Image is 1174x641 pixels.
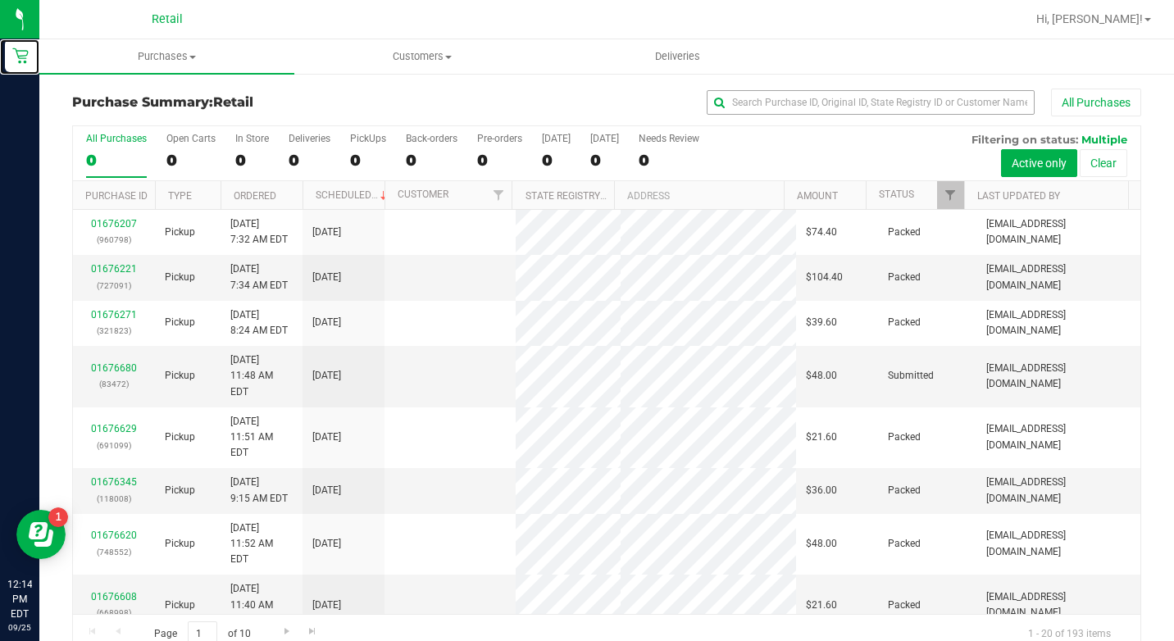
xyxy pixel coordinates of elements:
div: Back-orders [406,133,457,144]
span: $21.60 [806,598,837,613]
a: Ordered [234,190,276,202]
button: Clear [1080,149,1127,177]
a: Scheduled [316,189,390,201]
p: (748552) [83,544,145,560]
p: (691099) [83,438,145,453]
a: 01676345 [91,476,137,488]
span: [DATE] [312,483,341,498]
span: [DATE] [312,225,341,240]
span: Customers [295,49,548,64]
span: [DATE] 7:32 AM EDT [230,216,288,248]
span: Packed [888,598,921,613]
a: 01676207 [91,218,137,230]
a: 01676271 [91,309,137,320]
a: Purchases [39,39,294,74]
p: (960798) [83,232,145,248]
div: [DATE] [542,133,571,144]
span: Pickup [165,598,195,613]
div: 0 [542,151,571,170]
span: [DATE] [312,598,341,613]
span: $36.00 [806,483,837,498]
span: [DATE] [312,536,341,552]
div: 0 [590,151,619,170]
div: In Store [235,133,269,144]
a: Status [879,189,914,200]
a: 01676620 [91,530,137,541]
span: [DATE] [312,430,341,445]
span: Packed [888,315,921,330]
p: (118008) [83,491,145,507]
iframe: Resource center [16,510,66,559]
a: Amount [797,190,838,202]
div: 0 [166,151,216,170]
a: 01676680 [91,362,137,374]
span: [DATE] 9:15 AM EDT [230,475,288,506]
span: Filtering on status: [972,133,1078,146]
span: Purchases [39,49,294,64]
div: [DATE] [590,133,619,144]
a: Type [168,190,192,202]
span: $104.40 [806,270,843,285]
span: [EMAIL_ADDRESS][DOMAIN_NAME] [986,361,1131,392]
span: Deliveries [633,49,722,64]
span: Packed [888,270,921,285]
p: 12:14 PM EDT [7,577,32,621]
span: [DATE] 11:48 AM EDT [230,352,293,400]
a: Purchase ID [85,190,148,202]
span: [DATE] 11:40 AM EDT [230,581,293,629]
span: Packed [888,536,921,552]
a: Last Updated By [977,190,1060,202]
p: 09/25 [7,621,32,634]
inline-svg: Retail [12,48,29,64]
span: Submitted [888,368,934,384]
a: Customer [398,189,448,200]
span: $21.60 [806,430,837,445]
h3: Purchase Summary: [72,95,429,110]
a: Deliveries [550,39,805,74]
span: Hi, [PERSON_NAME]! [1036,12,1143,25]
span: Packed [888,225,921,240]
span: Pickup [165,225,195,240]
span: [DATE] 7:34 AM EDT [230,261,288,293]
input: Search Purchase ID, Original ID, State Registry ID or Customer Name... [707,90,1035,115]
span: [DATE] 11:52 AM EDT [230,521,293,568]
span: $74.40 [806,225,837,240]
div: 0 [639,151,699,170]
span: Retail [152,12,183,26]
span: [EMAIL_ADDRESS][DOMAIN_NAME] [986,528,1131,559]
a: 01676221 [91,263,137,275]
p: (321823) [83,323,145,339]
p: (83472) [83,376,145,392]
span: [EMAIL_ADDRESS][DOMAIN_NAME] [986,589,1131,621]
th: Address [614,181,784,210]
div: 0 [406,151,457,170]
span: [EMAIL_ADDRESS][DOMAIN_NAME] [986,421,1131,452]
a: State Registry ID [526,190,612,202]
span: Pickup [165,483,195,498]
p: (668998) [83,605,145,621]
span: Pickup [165,368,195,384]
span: [DATE] [312,368,341,384]
span: [DATE] [312,270,341,285]
button: Active only [1001,149,1077,177]
span: [DATE] 8:24 AM EDT [230,307,288,339]
iframe: Resource center unread badge [48,507,68,527]
div: 0 [235,151,269,170]
div: Pre-orders [477,133,522,144]
span: Pickup [165,430,195,445]
span: $39.60 [806,315,837,330]
a: Customers [294,39,549,74]
span: [EMAIL_ADDRESS][DOMAIN_NAME] [986,261,1131,293]
a: 01676608 [91,591,137,602]
p: (727091) [83,278,145,293]
div: All Purchases [86,133,147,144]
div: Needs Review [639,133,699,144]
span: [DATE] 11:51 AM EDT [230,414,293,461]
div: 0 [86,151,147,170]
div: 0 [477,151,522,170]
div: Deliveries [289,133,330,144]
span: [EMAIL_ADDRESS][DOMAIN_NAME] [986,307,1131,339]
span: Pickup [165,270,195,285]
a: Filter [485,181,512,209]
div: 0 [350,151,386,170]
